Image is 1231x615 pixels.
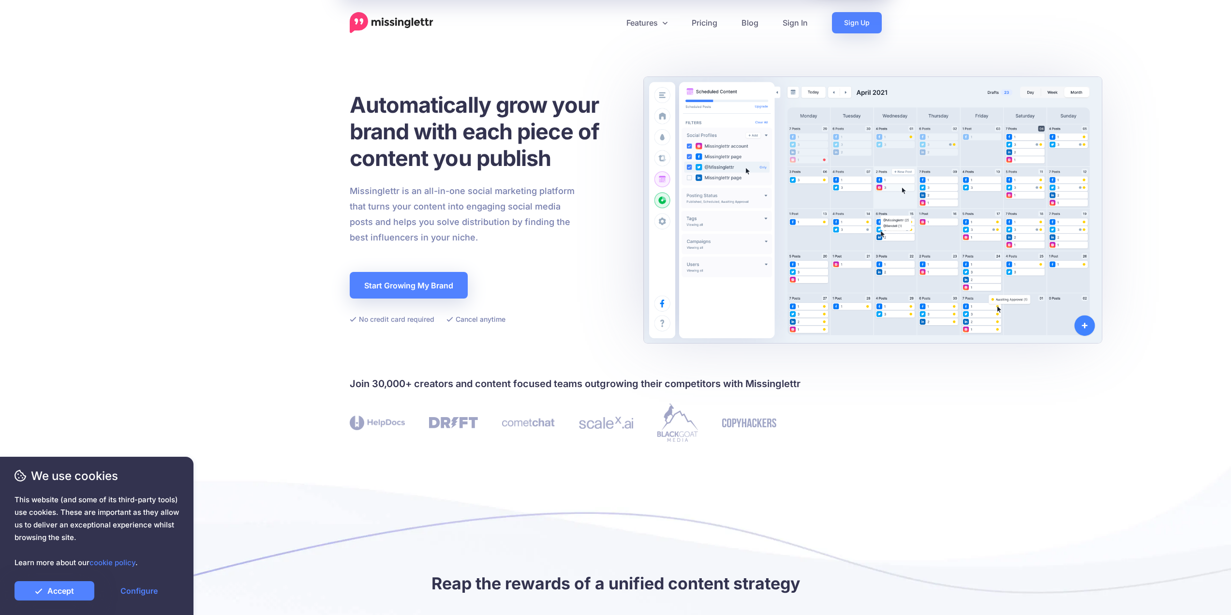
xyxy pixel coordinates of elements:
[729,12,771,33] a: Blog
[350,313,434,325] li: No credit card required
[446,313,505,325] li: Cancel anytime
[15,581,94,600] a: Accept
[614,12,680,33] a: Features
[15,494,179,569] span: This website (and some of its third-party tools) use cookies. These are important as they allow u...
[89,558,135,567] a: cookie policy
[350,376,882,391] h4: Join 30,000+ creators and content focused teams outgrowing their competitors with Missinglettr
[771,12,820,33] a: Sign In
[350,12,433,33] a: Home
[680,12,729,33] a: Pricing
[350,183,575,245] p: Missinglettr is an all-in-one social marketing platform that turns your content into engaging soc...
[99,581,179,600] a: Configure
[350,572,882,594] h2: Reap the rewards of a unified content strategy
[15,467,179,484] span: We use cookies
[350,91,623,171] h1: Automatically grow your brand with each piece of content you publish
[350,272,468,299] a: Start Growing My Brand
[832,12,882,33] a: Sign Up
